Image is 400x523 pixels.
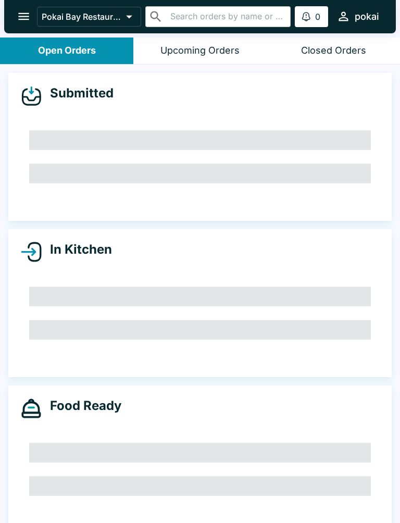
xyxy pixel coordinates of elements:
div: Closed Orders [301,45,366,57]
button: Pokai Bay Restaurant [37,7,141,27]
h4: Submitted [42,85,114,101]
button: pokai [332,5,383,28]
div: pokai [355,10,379,23]
p: Pokai Bay Restaurant [42,11,122,22]
h4: Food Ready [42,398,121,414]
p: 0 [315,11,320,22]
div: Upcoming Orders [160,45,240,57]
div: Open Orders [38,45,96,57]
h4: In Kitchen [42,242,112,257]
button: open drawer [10,3,37,30]
input: Search orders by name or phone number [167,9,286,24]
